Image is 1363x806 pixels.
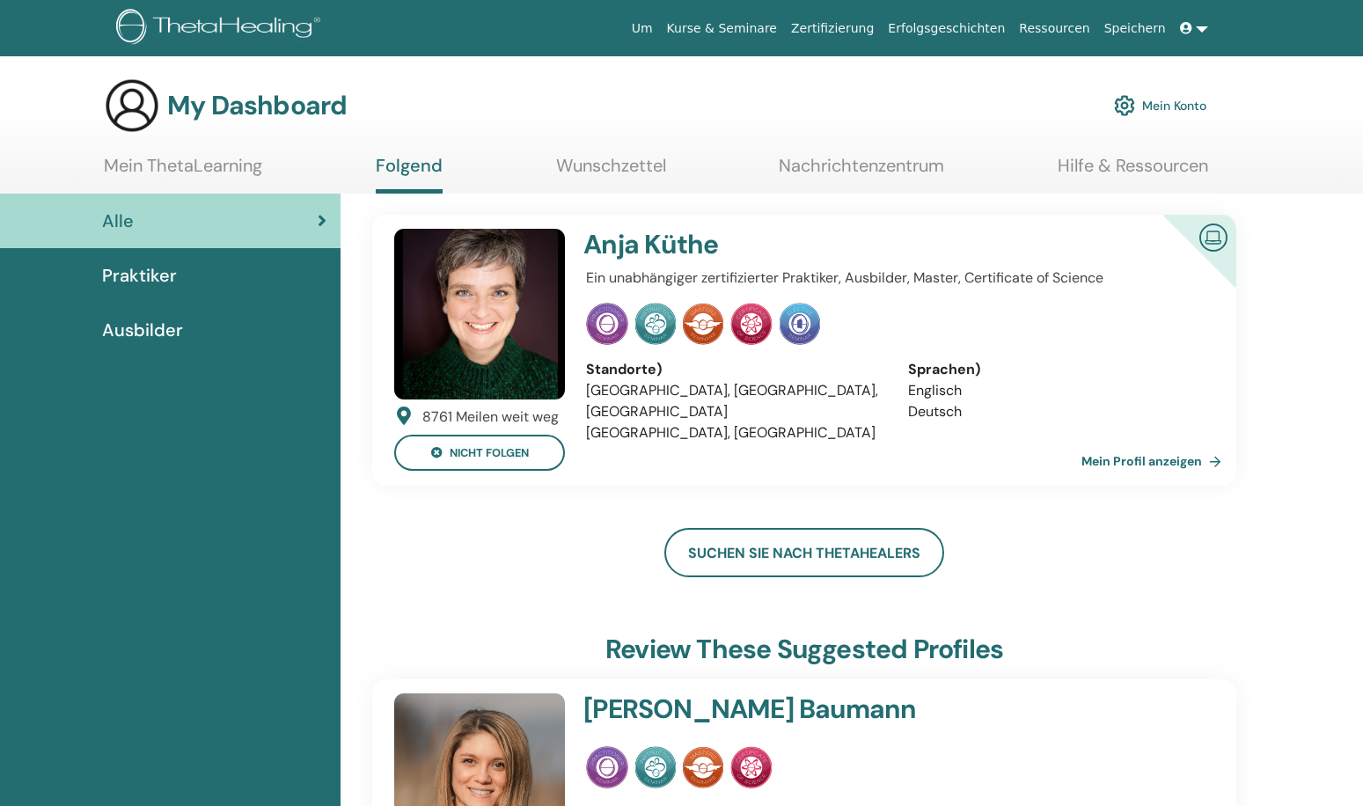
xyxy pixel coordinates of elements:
img: Zertifizierter Online -Ausbilder [1192,216,1235,256]
a: Hilfe & Ressourcen [1058,155,1208,189]
a: Nachrichtenzentrum [779,155,944,189]
a: Speichern [1097,12,1173,45]
span: Alle [102,208,134,234]
button: nicht folgen [394,435,565,471]
div: Zertifizierter Online -Ausbilder [1135,215,1236,316]
a: Um [625,12,660,45]
li: [GEOGRAPHIC_DATA], [GEOGRAPHIC_DATA], [GEOGRAPHIC_DATA] [586,380,882,422]
a: Mein ThetaLearning [104,155,262,189]
a: Zertifizierung [784,12,881,45]
h4: [PERSON_NAME] Baumann [583,693,1099,725]
h4: Anja Küthe [583,229,1099,260]
a: Wunschzettel [556,155,666,189]
li: [GEOGRAPHIC_DATA], [GEOGRAPHIC_DATA] [586,422,882,443]
a: Kurse & Seminare [660,12,784,45]
a: Erfolgsgeschichten [881,12,1012,45]
a: Ressourcen [1012,12,1096,45]
img: cog.svg [1114,91,1135,121]
div: Standorte) [586,359,882,380]
img: logo.png [116,9,326,48]
img: default.jpg [394,229,565,399]
span: Praktiker [102,262,177,289]
p: Ein unabhängiger zertifizierter Praktiker, Ausbilder, Master, Certificate of Science [586,267,1204,289]
a: Mein Konto [1114,86,1206,125]
a: Mein Profil anzeigen [1081,443,1228,479]
img: generic-user-icon.jpg [104,77,160,134]
div: 8761 Meilen weit weg [422,407,559,428]
span: Ausbilder [102,317,183,343]
li: Englisch [908,380,1204,401]
div: Sprachen) [908,359,1204,380]
h3: My Dashboard [167,90,347,121]
a: Suchen Sie nach ThetaHealers [664,528,944,577]
li: Deutsch [908,401,1204,422]
h3: Review these suggested profiles [605,634,1003,665]
a: Folgend [376,155,443,194]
